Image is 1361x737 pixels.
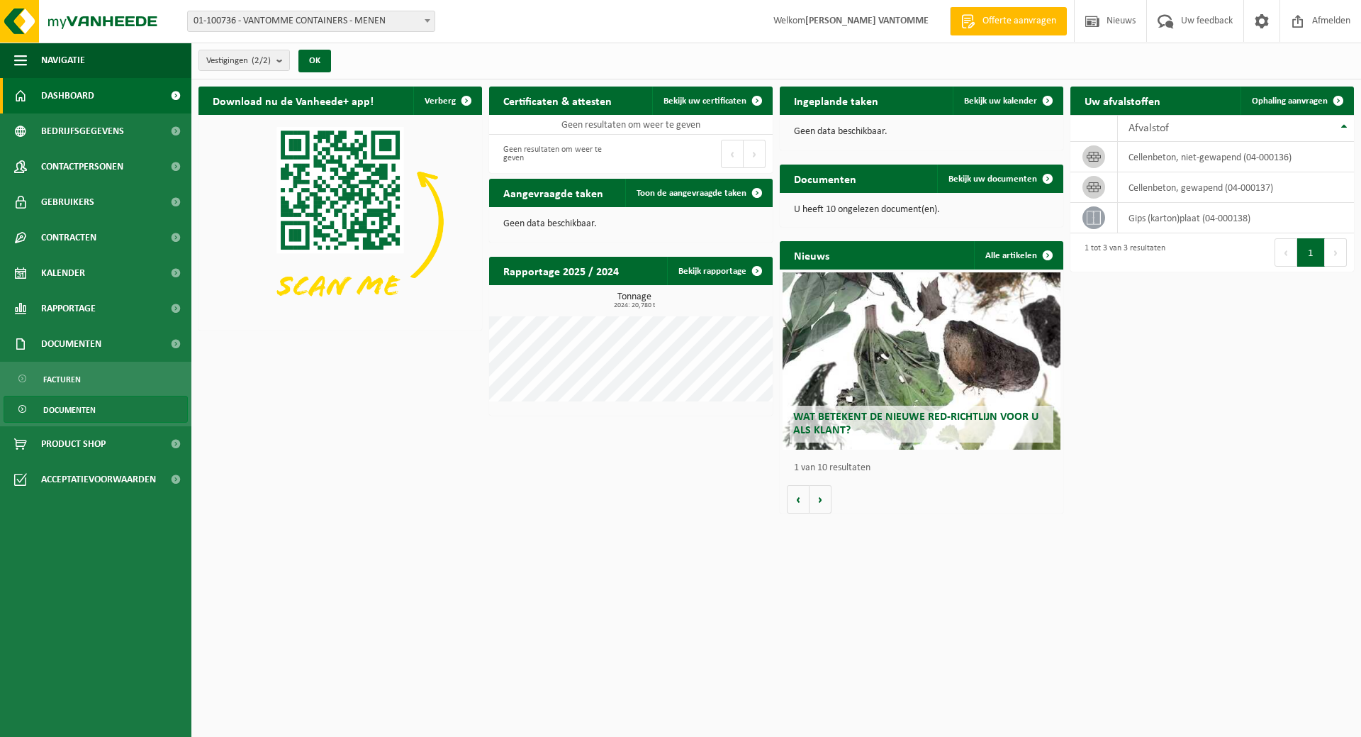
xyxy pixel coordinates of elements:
[744,140,766,168] button: Next
[41,462,156,497] span: Acceptatievoorwaarden
[1118,172,1354,203] td: cellenbeton, gewapend (04-000137)
[198,50,290,71] button: Vestigingen(2/2)
[252,56,271,65] count: (2/2)
[188,11,435,31] span: 01-100736 - VANTOMME CONTAINERS - MENEN
[1118,203,1354,233] td: gips (karton)plaat (04-000138)
[41,326,101,362] span: Documenten
[298,50,331,72] button: OK
[198,87,388,114] h2: Download nu de Vanheede+ app!
[721,140,744,168] button: Previous
[4,396,188,423] a: Documenten
[780,241,844,269] h2: Nieuws
[805,16,929,26] strong: [PERSON_NAME] VANTOMME
[1070,87,1175,114] h2: Uw afvalstoffen
[964,96,1037,106] span: Bekijk uw kalender
[41,426,106,462] span: Product Shop
[950,7,1067,35] a: Offerte aanvragen
[1275,238,1297,267] button: Previous
[489,179,617,206] h2: Aangevraagde taken
[187,11,435,32] span: 01-100736 - VANTOMME CONTAINERS - MENEN
[652,87,771,115] a: Bekijk uw certificaten
[667,257,771,285] a: Bekijk rapportage
[41,43,85,78] span: Navigatie
[489,87,626,114] h2: Certificaten & attesten
[663,96,746,106] span: Bekijk uw certificaten
[780,87,892,114] h2: Ingeplande taken
[43,366,81,393] span: Facturen
[1252,96,1328,106] span: Ophaling aanvragen
[1240,87,1352,115] a: Ophaling aanvragen
[1128,123,1169,134] span: Afvalstof
[794,463,1056,473] p: 1 van 10 resultaten
[953,87,1062,115] a: Bekijk uw kalender
[206,50,271,72] span: Vestigingen
[489,257,633,284] h2: Rapportage 2025 / 2024
[783,272,1060,450] a: Wat betekent de nieuwe RED-richtlijn voor u als klant?
[496,138,624,170] div: Geen resultaten om weer te geven
[625,179,771,207] a: Toon de aangevraagde taken
[41,220,96,255] span: Contracten
[794,205,1049,215] p: U heeft 10 ongelezen document(en).
[4,365,188,392] a: Facturen
[41,149,123,184] span: Contactpersonen
[974,241,1062,270] a: Alle artikelen
[503,219,758,229] p: Geen data beschikbaar.
[793,411,1038,436] span: Wat betekent de nieuwe RED-richtlijn voor u als klant?
[948,174,1037,184] span: Bekijk uw documenten
[41,113,124,149] span: Bedrijfsgegevens
[780,165,870,192] h2: Documenten
[425,96,456,106] span: Verberg
[979,14,1060,28] span: Offerte aanvragen
[794,127,1049,137] p: Geen data beschikbaar.
[41,255,85,291] span: Kalender
[1077,237,1165,268] div: 1 tot 3 van 3 resultaten
[41,291,96,326] span: Rapportage
[810,485,831,514] button: Volgende
[1325,238,1347,267] button: Next
[496,292,773,309] h3: Tonnage
[41,78,94,113] span: Dashboard
[41,184,94,220] span: Gebruikers
[1297,238,1325,267] button: 1
[43,397,96,423] span: Documenten
[198,115,482,328] img: Download de VHEPlus App
[413,87,481,115] button: Verberg
[496,302,773,309] span: 2024: 20,780 t
[1118,142,1354,172] td: cellenbeton, niet-gewapend (04-000136)
[489,115,773,135] td: Geen resultaten om weer te geven
[637,189,746,198] span: Toon de aangevraagde taken
[787,485,810,514] button: Vorige
[937,165,1062,193] a: Bekijk uw documenten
